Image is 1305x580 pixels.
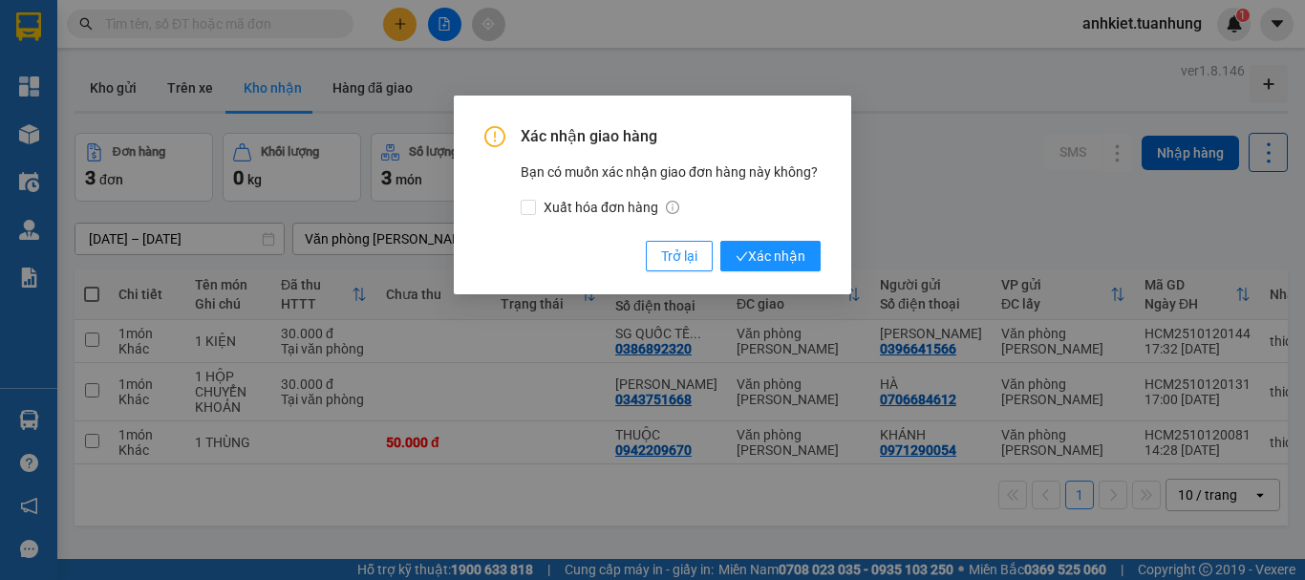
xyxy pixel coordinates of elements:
[661,246,697,267] span: Trở lại
[536,197,687,218] span: Xuất hóa đơn hàng
[720,241,821,271] button: checkXác nhận
[736,246,805,267] span: Xác nhận
[484,126,505,147] span: exclamation-circle
[666,201,679,214] span: info-circle
[736,250,748,263] span: check
[521,161,821,218] div: Bạn có muốn xác nhận giao đơn hàng này không?
[646,241,713,271] button: Trở lại
[521,126,821,147] span: Xác nhận giao hàng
